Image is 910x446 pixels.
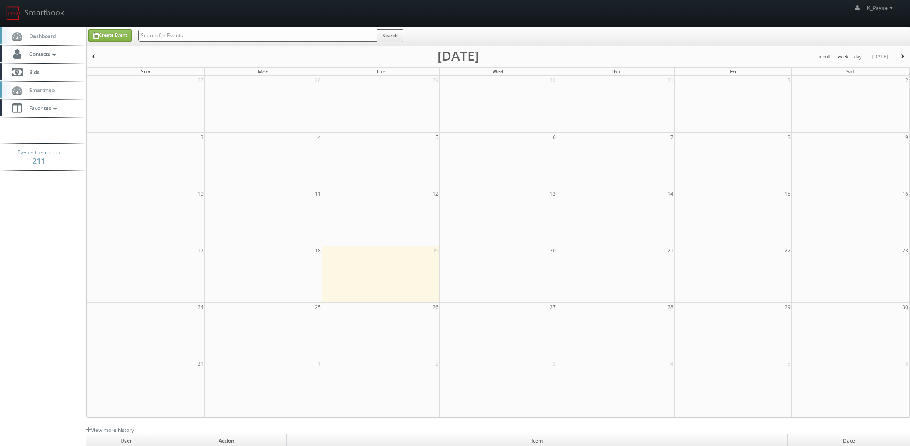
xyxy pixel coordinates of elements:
[784,303,791,312] span: 29
[552,359,557,368] span: 3
[730,68,736,75] span: Fri
[138,30,377,42] input: Search for Events
[376,68,386,75] span: Tue
[667,76,674,85] span: 31
[314,246,322,255] span: 18
[432,303,439,312] span: 26
[549,303,557,312] span: 27
[611,68,621,75] span: Thu
[816,52,835,62] button: month
[784,189,791,198] span: 15
[258,68,269,75] span: Mon
[904,133,909,142] span: 9
[197,76,204,85] span: 27
[904,76,909,85] span: 2
[25,68,40,76] span: Bids
[18,148,60,157] span: Events this month
[846,68,855,75] span: Sat
[670,133,674,142] span: 7
[25,32,56,39] span: Dashboard
[32,156,45,166] strong: 211
[314,189,322,198] span: 11
[851,52,865,62] button: day
[670,359,674,368] span: 4
[667,303,674,312] span: 28
[667,246,674,255] span: 21
[314,76,322,85] span: 28
[552,133,557,142] span: 6
[435,133,439,142] span: 5
[432,246,439,255] span: 19
[197,359,204,368] span: 31
[493,68,503,75] span: Wed
[317,359,322,368] span: 1
[200,133,204,142] span: 3
[25,104,59,112] span: Favorites
[549,246,557,255] span: 20
[867,4,895,12] span: K_Payne
[868,52,891,62] button: [DATE]
[438,52,479,60] h2: [DATE]
[25,50,58,58] span: Contacts
[25,86,55,94] span: Smartmap
[88,29,132,42] a: Create Event
[549,189,557,198] span: 13
[141,68,151,75] span: Sun
[435,359,439,368] span: 2
[86,426,134,434] a: View more history
[317,133,322,142] span: 4
[784,246,791,255] span: 22
[549,76,557,85] span: 30
[197,189,204,198] span: 10
[904,359,909,368] span: 6
[6,6,20,20] img: smartbook-logo.png
[787,76,791,85] span: 1
[901,246,909,255] span: 23
[667,189,674,198] span: 14
[432,76,439,85] span: 29
[901,303,909,312] span: 30
[432,189,439,198] span: 12
[834,52,852,62] button: week
[197,246,204,255] span: 17
[314,303,322,312] span: 25
[787,359,791,368] span: 5
[197,303,204,312] span: 24
[901,189,909,198] span: 16
[377,29,403,42] button: Search
[787,133,791,142] span: 8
